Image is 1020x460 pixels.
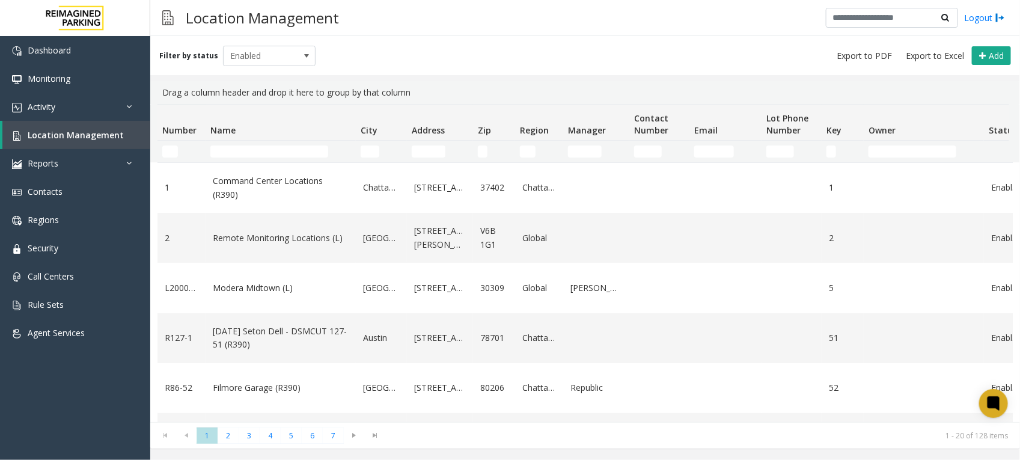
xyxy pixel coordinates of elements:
a: R86-52 [165,381,198,394]
span: Add [989,50,1004,61]
a: Remote Monitoring Locations (L) [213,232,349,245]
span: Monitoring [28,73,70,84]
a: Austin [363,331,400,345]
a: 51 [829,331,857,345]
a: [STREET_ADDRESS] [414,331,466,345]
span: Agent Services [28,327,85,339]
img: 'icon' [12,46,22,56]
input: Zip Filter [478,146,487,158]
input: Name Filter [210,146,328,158]
button: Add [972,46,1011,66]
span: Region [520,124,549,136]
span: City [361,124,377,136]
span: Go to the last page [365,428,386,444]
span: Enabled [224,46,297,66]
a: 1 [829,181,857,194]
span: Address [412,124,445,136]
span: Page 1 [197,428,218,444]
td: Address Filter [407,141,473,162]
span: Page 3 [239,428,260,444]
a: Chattanooga [522,381,556,394]
a: R127-1 [165,331,198,345]
span: Reports [28,158,58,169]
a: Command Center Locations (R390) [213,174,349,201]
span: Page 5 [281,428,302,444]
a: 37402 [480,181,508,194]
a: Location Management [2,121,150,149]
img: 'icon' [12,159,22,169]
a: Enabled [991,331,1019,345]
img: 'icon' [12,244,22,254]
input: Key Filter [826,146,836,158]
a: Chattanooga [363,181,400,194]
a: [STREET_ADDRESS] [414,281,466,295]
a: Enabled [991,281,1019,295]
span: Go to the next page [346,431,362,440]
a: 30309 [480,281,508,295]
td: Contact Number Filter [629,141,689,162]
a: Chattanooga [522,181,556,194]
input: Number Filter [162,146,178,158]
span: Regions [28,214,59,225]
td: City Filter [356,141,407,162]
span: Dashboard [28,44,71,56]
span: Zip [478,124,491,136]
span: Page 2 [218,428,239,444]
td: Name Filter [206,141,356,162]
a: V6B 1G1 [480,224,508,251]
input: Region Filter [520,146,536,158]
img: 'icon' [12,301,22,310]
label: Filter by status [159,51,218,61]
input: Manager Filter [568,146,602,158]
span: Page 7 [323,428,344,444]
a: Enabled [991,381,1019,394]
span: Contacts [28,186,63,197]
a: 2 [165,232,198,245]
input: Email Filter [694,146,734,158]
span: Page 6 [302,428,323,444]
div: Drag a column header and drop it here to group by that column [157,81,1013,104]
td: Owner Filter [864,141,984,162]
td: Key Filter [822,141,864,162]
td: Lot Phone Number Filter [762,141,822,162]
span: Manager [568,124,606,136]
a: L20000500 [165,281,198,295]
input: Lot Phone Number Filter [766,146,794,158]
a: 80206 [480,381,508,394]
a: Modera Midtown (L) [213,281,349,295]
a: [GEOGRAPHIC_DATA] [363,281,400,295]
span: Owner [869,124,896,136]
a: [STREET_ADDRESS] [414,181,466,194]
button: Export to Excel [901,48,969,64]
div: Data table [150,104,1020,422]
img: logout [995,11,1005,24]
a: Enabled [991,232,1019,245]
a: [PERSON_NAME] [570,281,622,295]
img: 'icon' [12,216,22,225]
span: Go to the next page [344,428,365,444]
td: Region Filter [515,141,563,162]
a: Filmore Garage (R390) [213,381,349,394]
img: 'icon' [12,131,22,141]
span: Export to Excel [906,50,964,62]
a: [GEOGRAPHIC_DATA] [363,381,400,394]
input: City Filter [361,146,379,158]
span: Export to PDF [837,50,892,62]
a: 78701 [480,331,508,345]
input: Owner Filter [869,146,956,158]
a: Global [522,281,556,295]
span: Number [162,124,197,136]
span: Contact Number [634,112,668,136]
span: Lot Phone Number [766,112,808,136]
a: [DATE] Seton Dell - DSMCUT 127-51 (R390) [213,325,349,352]
a: Logout [964,11,1005,24]
td: Zip Filter [473,141,515,162]
span: Email [694,124,718,136]
h3: Location Management [180,3,345,32]
a: Enabled [991,181,1019,194]
a: Chattanooga [522,331,556,345]
td: Email Filter [689,141,762,162]
span: Location Management [28,129,124,141]
button: Export to PDF [832,48,897,64]
span: Security [28,242,58,254]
